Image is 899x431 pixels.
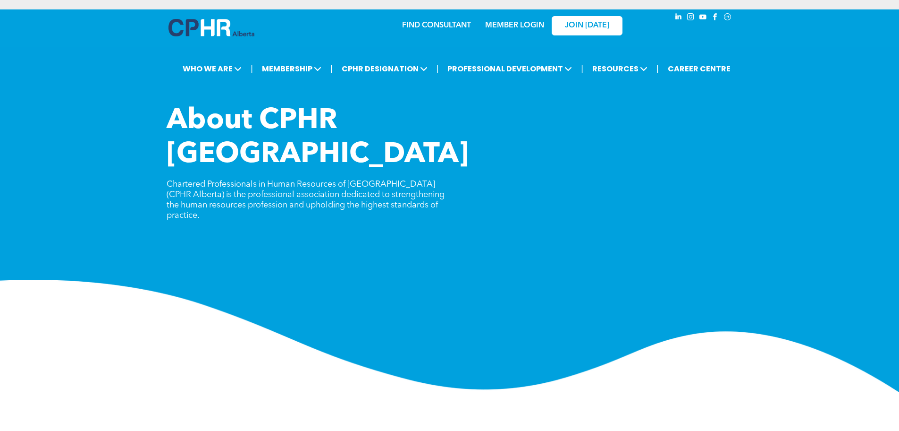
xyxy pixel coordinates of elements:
[565,21,609,30] span: JOIN [DATE]
[581,59,583,78] li: |
[180,60,244,78] span: WHO WE ARE
[259,60,324,78] span: MEMBERSHIP
[485,22,544,29] a: MEMBER LOGIN
[437,59,439,78] li: |
[710,12,721,25] a: facebook
[167,180,445,220] span: Chartered Professionals in Human Resources of [GEOGRAPHIC_DATA] (CPHR Alberta) is the professiona...
[402,22,471,29] a: FIND CONSULTANT
[339,60,430,78] span: CPHR DESIGNATION
[167,107,469,169] span: About CPHR [GEOGRAPHIC_DATA]
[251,59,253,78] li: |
[686,12,696,25] a: instagram
[552,16,622,35] a: JOIN [DATE]
[665,60,733,78] a: CAREER CENTRE
[723,12,733,25] a: Social network
[330,59,333,78] li: |
[673,12,684,25] a: linkedin
[589,60,650,78] span: RESOURCES
[168,19,254,36] img: A blue and white logo for cp alberta
[698,12,708,25] a: youtube
[656,59,659,78] li: |
[445,60,575,78] span: PROFESSIONAL DEVELOPMENT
